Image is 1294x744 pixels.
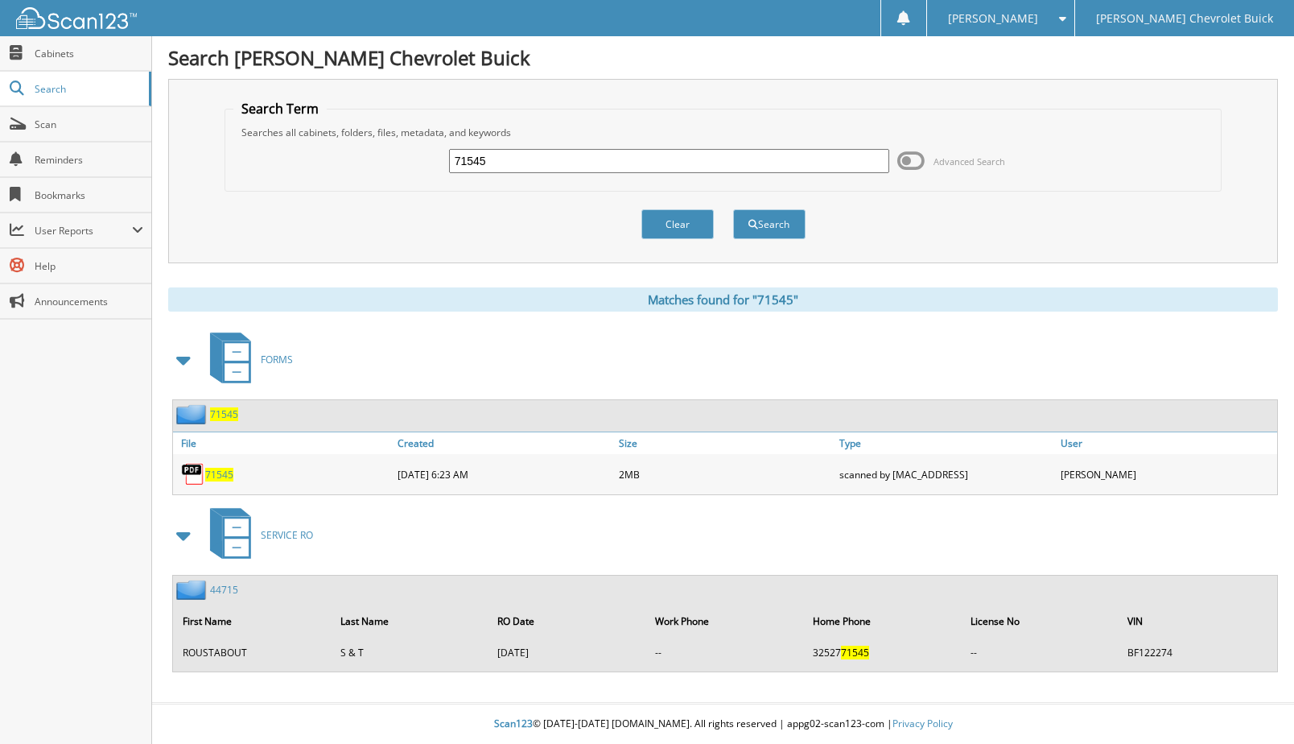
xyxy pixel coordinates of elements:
button: Search [733,209,806,239]
a: Privacy Policy [892,717,953,730]
legend: Search Term [233,100,327,118]
div: 2MB [615,458,835,490]
td: -- [647,639,803,666]
span: [PERSON_NAME] [948,14,1038,23]
span: Cabinets [35,47,143,60]
td: -- [962,639,1119,666]
a: Created [394,432,614,454]
td: 32527 [805,639,961,666]
a: FORMS [200,328,293,391]
th: License No [962,605,1119,638]
a: File [173,432,394,454]
div: Matches found for "71545" [168,287,1278,312]
span: User Reports [35,224,132,238]
th: First Name [175,605,331,638]
span: Scan123 [494,717,533,730]
span: SERVICE RO [261,528,313,542]
a: 71545 [210,407,238,421]
img: folder2.png [176,404,210,424]
span: Advanced Search [933,155,1005,167]
img: scan123-logo-white.svg [16,7,137,29]
div: [DATE] 6:23 AM [394,458,614,490]
th: VIN [1119,605,1275,638]
a: User [1057,432,1277,454]
div: © [DATE]-[DATE] [DOMAIN_NAME]. All rights reserved | appg02-scan123-com | [152,705,1294,744]
button: Clear [641,209,714,239]
img: PDF.png [181,462,205,486]
td: BF122274 [1119,639,1275,666]
div: Searches all cabinets, folders, files, metadata, and keywords [233,126,1213,139]
span: [PERSON_NAME] Chevrolet Buick [1096,14,1273,23]
th: Work Phone [647,605,803,638]
span: Bookmarks [35,188,143,202]
a: Size [615,432,835,454]
span: Announcements [35,295,143,308]
th: Last Name [332,605,488,638]
img: folder2.png [176,580,210,600]
span: Scan [35,118,143,131]
h1: Search [PERSON_NAME] Chevrolet Buick [168,44,1278,71]
th: Home Phone [805,605,961,638]
span: 71545 [841,646,869,659]
a: Type [835,432,1056,454]
th: RO Date [489,605,645,638]
td: ROUSTABOUT [175,639,331,666]
iframe: Chat Widget [1214,667,1294,744]
span: Reminders [35,153,143,167]
a: 44715 [210,583,238,597]
div: [PERSON_NAME] [1057,458,1277,490]
span: Help [35,259,143,273]
a: 71545 [205,468,233,482]
td: S & T [332,639,488,666]
span: Search [35,82,141,96]
a: SERVICE RO [200,503,313,567]
td: [DATE] [489,639,645,666]
div: scanned by [MAC_ADDRESS] [835,458,1056,490]
span: FORMS [261,353,293,366]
